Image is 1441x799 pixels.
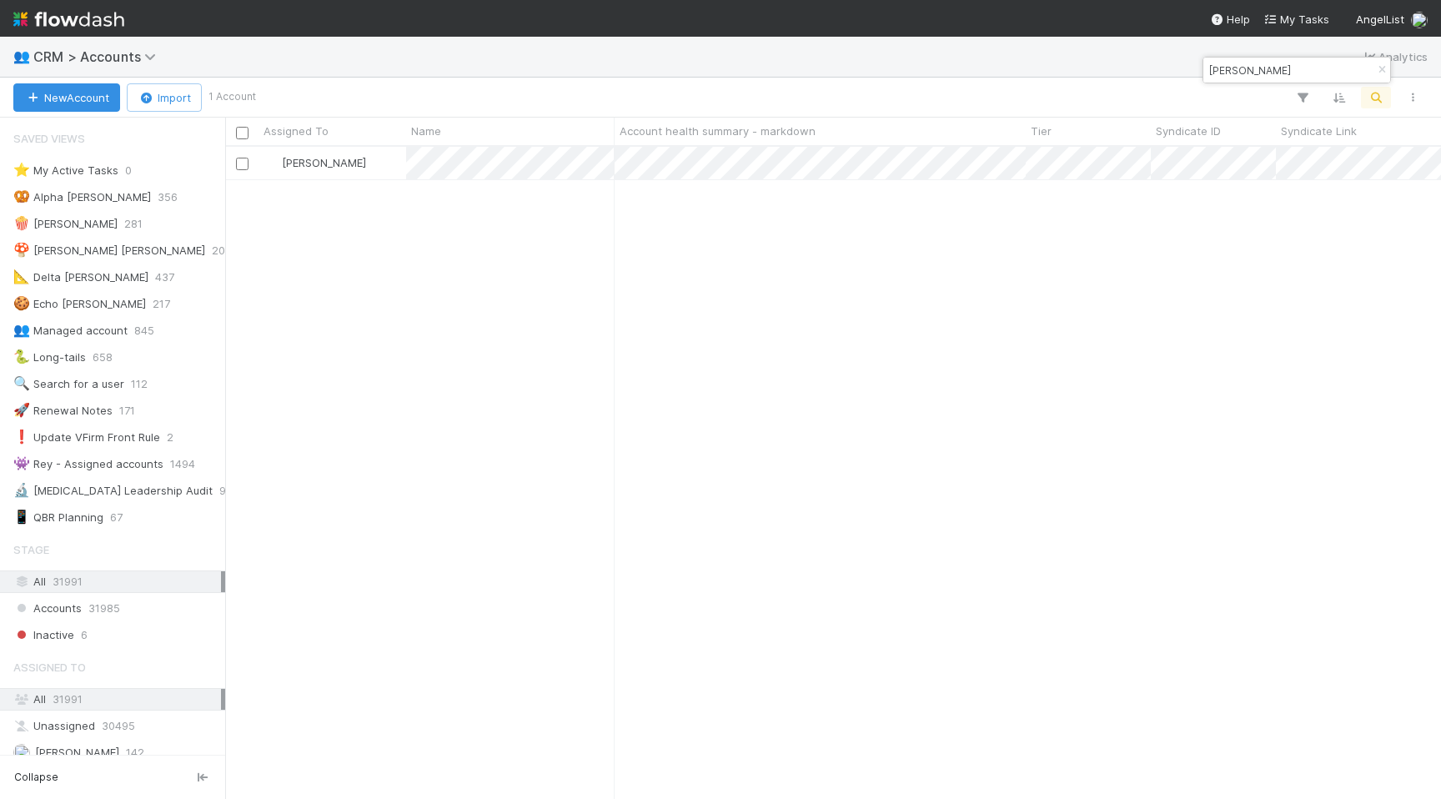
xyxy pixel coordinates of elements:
[208,89,256,104] small: 1 Account
[13,454,163,475] div: Rey - Assigned accounts
[264,123,329,139] span: Assigned To
[13,216,30,230] span: 🍿
[13,689,221,710] div: All
[13,374,124,394] div: Search for a user
[1411,12,1428,28] img: avatar_a2d05fec-0a57-4266-8476-74cda3464b0e.png
[155,267,174,288] span: 437
[1281,123,1357,139] span: Syndicate Link
[126,742,144,763] span: 142
[13,187,151,208] div: Alpha [PERSON_NAME]
[13,430,30,444] span: ❗
[13,323,30,337] span: 👥
[282,156,366,169] span: [PERSON_NAME]
[13,456,30,470] span: 👾
[1356,13,1404,26] span: AngelList
[131,374,148,394] span: 112
[170,454,195,475] span: 1494
[219,480,238,501] span: 914
[81,625,88,646] span: 6
[13,625,74,646] span: Inactive
[13,571,221,592] div: All
[13,189,30,204] span: 🥨
[13,347,86,368] div: Long-tails
[411,123,441,139] span: Name
[35,746,119,759] span: [PERSON_NAME]
[13,49,30,63] span: 👥
[13,744,30,761] img: avatar_18c010e4-930e-4480-823a-7726a265e9dd.png
[13,163,30,177] span: ⭐
[13,480,213,501] div: [MEDICAL_DATA] Leadership Audit
[13,160,118,181] div: My Active Tasks
[127,83,202,112] button: Import
[14,770,58,785] span: Collapse
[53,692,83,706] span: 31991
[102,716,135,736] span: 30495
[13,294,146,314] div: Echo [PERSON_NAME]
[13,269,30,284] span: 📐
[236,158,249,170] input: Toggle Row Selected
[1206,60,1373,80] input: Search...
[88,598,120,619] span: 31985
[13,716,221,736] div: Unassigned
[124,214,143,234] span: 281
[53,571,83,592] span: 31991
[620,123,816,139] span: Account health summary - markdown
[13,243,30,257] span: 🍄
[110,507,123,528] span: 67
[13,376,30,390] span: 🔍
[13,400,113,421] div: Renewal Notes
[13,403,30,417] span: 🚀
[13,122,85,155] span: Saved Views
[1031,123,1052,139] span: Tier
[13,83,120,112] button: NewAccount
[1156,123,1221,139] span: Syndicate ID
[212,240,232,261] span: 203
[13,510,30,524] span: 📱
[119,400,135,421] span: 171
[93,347,113,368] span: 658
[1263,13,1329,26] span: My Tasks
[236,127,249,139] input: Toggle All Rows Selected
[167,427,173,448] span: 2
[13,598,82,619] span: Accounts
[266,156,279,169] img: avatar_ac990a78-52d7-40f8-b1fe-cbbd1cda261e.png
[13,296,30,310] span: 🍪
[125,160,132,181] span: 0
[13,5,124,33] img: logo-inverted-e16ddd16eac7371096b0.svg
[13,533,49,566] span: Stage
[13,267,148,288] div: Delta [PERSON_NAME]
[13,320,128,341] div: Managed account
[13,349,30,364] span: 🐍
[153,294,170,314] span: 217
[33,48,164,65] span: CRM > Accounts
[13,507,103,528] div: QBR Planning
[13,651,86,684] span: Assigned To
[134,320,154,341] span: 845
[158,187,178,208] span: 356
[13,427,160,448] div: Update VFirm Front Rule
[13,483,30,497] span: 🔬
[1210,11,1250,28] div: Help
[13,214,118,234] div: [PERSON_NAME]
[13,240,205,261] div: [PERSON_NAME] [PERSON_NAME]
[1362,47,1428,67] a: Analytics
